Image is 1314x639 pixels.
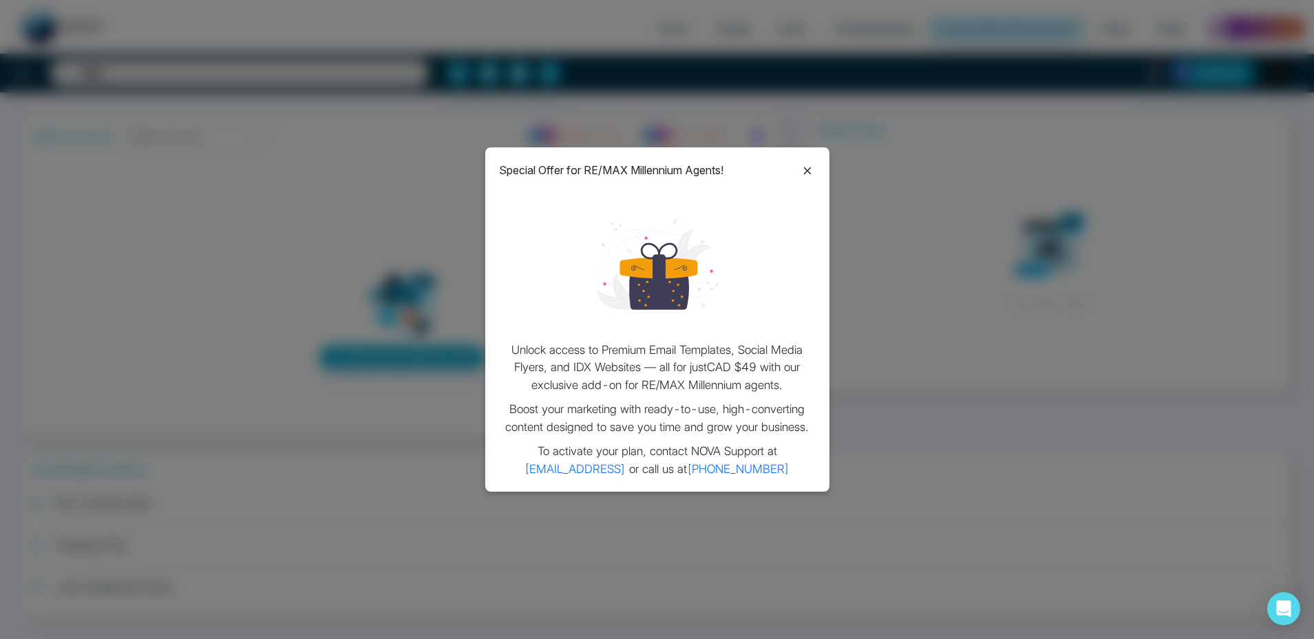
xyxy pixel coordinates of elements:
img: loading [597,203,717,324]
p: Special Offer for RE/MAX Millennium Agents! [499,162,723,178]
p: Boost your marketing with ready-to-use, high-converting content designed to save you time and gro... [499,401,816,436]
a: [PHONE_NUMBER] [687,462,790,476]
p: Unlock access to Premium Email Templates, Social Media Flyers, and IDX Websites — all for just CA... [499,342,816,395]
div: Open Intercom Messenger [1267,592,1300,625]
p: To activate your plan, contact NOVA Support at or call us at [499,443,816,478]
a: [EMAIL_ADDRESS] [524,462,626,476]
